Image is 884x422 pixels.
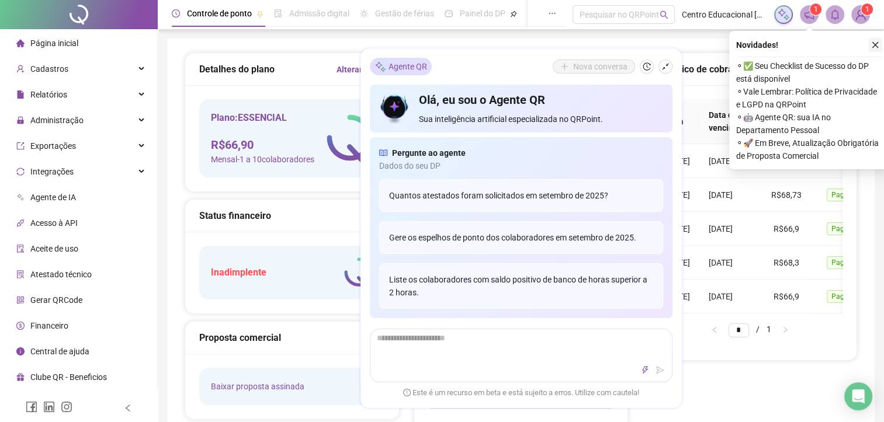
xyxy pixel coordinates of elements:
[861,4,873,15] sup: Atualize o seu contato no menu Meus Dados
[736,39,778,51] span: Novidades !
[16,65,25,73] span: user-add
[16,296,25,304] span: qrcode
[30,64,68,74] span: Cadastros
[762,280,811,313] td: R$66,9
[827,256,853,269] span: Pago
[30,167,74,176] span: Integrações
[16,39,25,47] span: home
[699,246,762,280] td: [DATE]
[705,323,724,337] li: Página anterior
[762,212,811,246] td: R$66,9
[777,8,790,21] img: sparkle-icon.fc2bf0ac1784a2077858766a79e2daf3.svg
[736,111,882,137] span: ⚬ 🤖 Agente QR: sua IA no Departamento Pessoal
[641,366,649,374] span: thunderbolt
[375,9,434,18] span: Gestão de férias
[16,373,25,381] span: gift
[30,218,78,228] span: Acesso à API
[762,246,811,280] td: R$68,3
[30,39,78,48] span: Página inicial
[256,11,264,18] span: pushpin
[16,219,25,227] span: api
[16,142,25,150] span: export
[827,189,853,201] span: Pago
[30,270,92,279] span: Atestado técnico
[337,63,385,76] a: Alterar plano
[865,5,869,13] span: 1
[30,372,107,382] span: Clube QR - Beneficios
[379,179,663,212] div: Quantos atestados foram solicitados em setembro de 2025?
[211,380,304,393] span: Baixar proposta assinada
[699,212,762,246] td: [DATE]
[871,41,879,49] span: close
[211,111,314,125] h5: Plano: ESSENCIAL
[548,9,556,18] span: ellipsis
[379,221,663,254] div: Gere os espelhos de ponto dos colaboradores em setembro de 2025.
[211,266,266,280] h5: Inadimplente
[187,9,252,18] span: Controle de ponto
[699,178,762,212] td: [DATE]
[344,257,373,288] img: logo-atual-colorida-simples.ef1a4d5a9bda94f4ab63.png
[699,144,762,178] td: [DATE]
[643,62,651,71] span: history
[682,8,767,21] span: Centro Educacional [GEOGRAPHIC_DATA]
[782,326,789,333] span: right
[736,60,882,85] span: ⚬ ✅ Seu Checklist de Sucesso do DP está disponível
[211,137,314,153] h4: R$ 66,90
[804,9,814,20] span: notification
[379,263,663,309] div: Liste os colaboradores com saldo positivo de banco de horas superior a 2 horas.
[699,280,762,313] td: [DATE]
[705,323,724,337] button: left
[199,62,275,76] h5: Detalhes do plano
[776,323,795,337] button: right
[553,60,635,74] button: Nova conversa
[736,137,882,162] span: ⚬ 🚀 Em Breve, Atualização Obrigatória de Proposta Comercial
[16,245,25,253] span: audit
[360,9,368,18] span: sun
[852,6,869,23] img: 80503
[699,99,762,144] th: Data de vencimento
[43,401,55,413] span: linkedin
[211,153,314,166] span: Mensal - 1 a 10 colaboradores
[16,322,25,330] span: dollar
[379,92,410,125] img: icon
[30,193,76,202] span: Agente de IA
[762,178,811,212] td: R$68,73
[375,60,386,72] img: sparkle-icon.fc2bf0ac1784a2077858766a79e2daf3.svg
[26,401,37,413] span: facebook
[419,92,663,108] h4: Olá, eu sou o Agente QR
[16,270,25,278] span: solution
[445,9,453,18] span: dashboard
[827,222,853,235] span: Pago
[16,347,25,355] span: info-circle
[30,141,76,151] span: Exportações
[653,363,667,377] button: send
[711,326,718,333] span: left
[379,147,387,159] span: read
[16,116,25,124] span: lock
[327,114,373,163] img: logo-atual-colorida-simples.ef1a4d5a9bda94f4ab63.png
[379,159,663,172] span: Dados do seu DP
[830,9,840,20] span: bell
[16,168,25,176] span: sync
[199,208,385,223] div: Status financeiro
[776,323,795,337] li: Próxima página
[661,62,670,71] span: shrink
[30,295,82,305] span: Gerar QRCode
[124,404,132,412] span: left
[274,9,282,18] span: file-done
[30,244,78,253] span: Aceite de uso
[814,5,818,13] span: 1
[419,113,663,125] span: Sua inteligência artificial especializada no QRPoint.
[172,9,180,18] span: clock-circle
[61,401,72,413] span: instagram
[30,90,67,99] span: Relatórios
[359,379,373,393] span: download
[370,58,432,75] div: Agente QR
[528,9,536,18] span: book
[638,363,652,377] button: thunderbolt
[660,11,668,19] span: search
[16,90,25,99] span: file
[199,330,385,345] div: Proposta comercial
[403,388,411,396] span: exclamation-circle
[30,321,68,330] span: Financeiro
